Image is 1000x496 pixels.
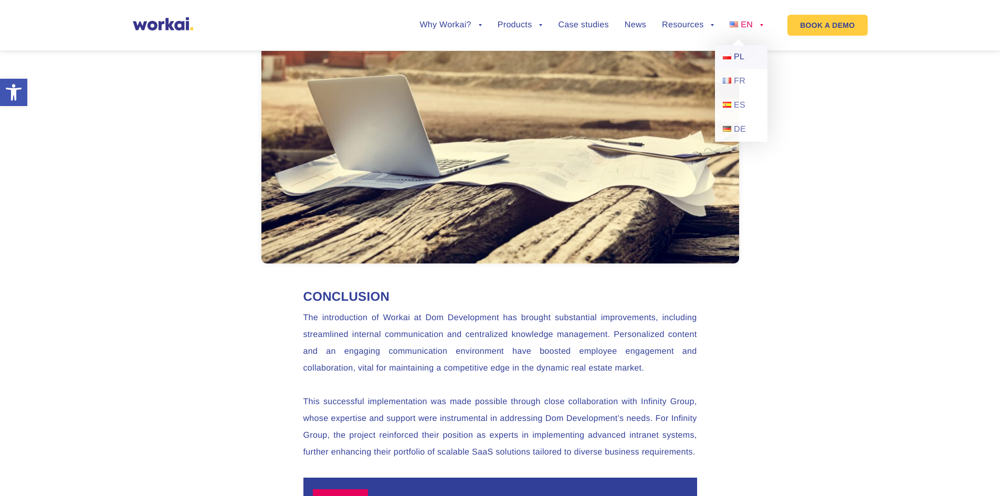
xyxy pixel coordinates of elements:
[734,52,744,61] span: PL
[734,77,745,86] span: FR
[662,21,714,29] a: Resources
[558,21,608,29] a: Case studies
[715,69,767,93] a: FR
[303,394,697,461] p: This successful implementation was made possible through close collaboration with Infinity Group,...
[734,101,745,110] span: ES
[419,21,481,29] a: Why Workai?
[734,125,746,134] span: DE
[730,21,763,29] a: EN
[715,118,767,142] a: DE
[303,310,697,377] p: The introduction of Workai at Dom Development has brought substantial improvements, including str...
[715,45,767,69] a: PL
[498,21,543,29] a: Products
[787,15,867,36] a: BOOK A DEMO
[625,21,646,29] a: News
[303,289,697,305] h2: Conclusion
[741,20,753,29] span: EN
[715,93,767,118] a: ES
